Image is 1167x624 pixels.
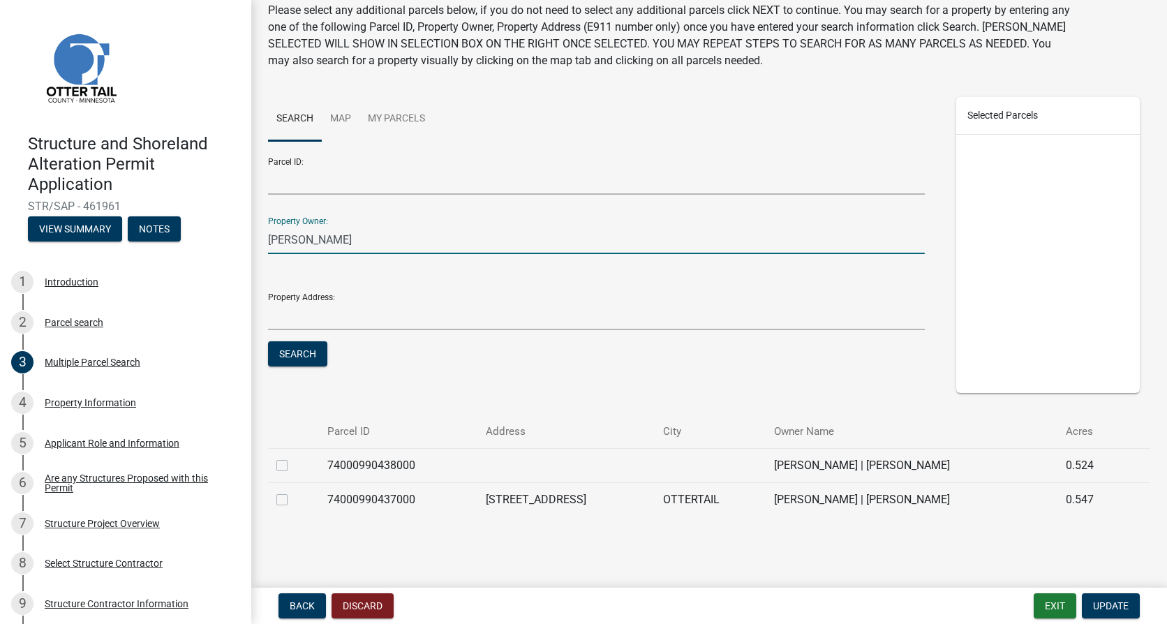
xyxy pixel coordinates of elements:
[359,97,433,142] a: My Parcels
[290,600,315,611] span: Back
[1057,448,1125,482] td: 0.524
[477,415,655,448] th: Address
[45,318,103,327] div: Parcel search
[268,2,1075,69] p: Please select any additional parcels below, if you do not need to select any additional parcels c...
[11,472,34,494] div: 6
[319,448,477,482] td: 74000990438000
[319,415,477,448] th: Parcel ID
[655,482,766,517] td: OTTERTAIL
[45,473,229,493] div: Are any Structures Proposed with this Permit
[28,134,240,194] h4: Structure and Shoreland Alteration Permit Application
[11,271,34,293] div: 1
[28,225,122,236] wm-modal-confirm: Summary
[28,200,223,213] span: STR/SAP - 461961
[1057,415,1125,448] th: Acres
[332,593,394,618] button: Discard
[45,398,136,408] div: Property Information
[128,225,181,236] wm-modal-confirm: Notes
[45,599,188,609] div: Structure Contractor Information
[766,415,1057,448] th: Owner Name
[11,552,34,574] div: 8
[11,351,34,373] div: 3
[28,15,133,119] img: Otter Tail County, Minnesota
[45,357,140,367] div: Multiple Parcel Search
[766,448,1057,482] td: [PERSON_NAME] | [PERSON_NAME]
[1034,593,1076,618] button: Exit
[268,97,322,142] a: Search
[11,392,34,414] div: 4
[45,438,179,448] div: Applicant Role and Information
[766,482,1057,517] td: [PERSON_NAME] | [PERSON_NAME]
[11,311,34,334] div: 2
[45,277,98,287] div: Introduction
[477,482,655,517] td: [STREET_ADDRESS]
[128,216,181,242] button: Notes
[11,593,34,615] div: 9
[45,558,163,568] div: Select Structure Contractor
[11,432,34,454] div: 5
[1093,600,1129,611] span: Update
[322,97,359,142] a: Map
[268,341,327,366] button: Search
[956,97,1140,135] div: Selected Parcels
[278,593,326,618] button: Back
[45,519,160,528] div: Structure Project Overview
[319,482,477,517] td: 74000990437000
[655,415,766,448] th: City
[1082,593,1140,618] button: Update
[11,512,34,535] div: 7
[1057,482,1125,517] td: 0.547
[28,216,122,242] button: View Summary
